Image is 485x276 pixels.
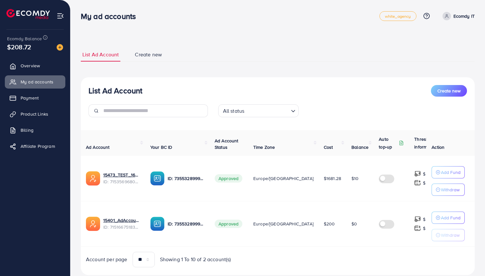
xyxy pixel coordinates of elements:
[103,217,140,230] div: <span class='underline'>15401_AdAccount Test 1_1665485655017</span></br>7151667518363467778
[86,256,127,263] span: Account per page
[150,217,164,231] img: ic-ba-acc.ded83a64.svg
[441,214,461,222] p: Add Fund
[414,170,421,177] img: top-up amount
[253,221,313,227] span: Europe/[GEOGRAPHIC_DATA]
[86,171,100,186] img: ic-ads-acc.e4c84228.svg
[103,172,140,178] a: 15473_TEST_1665660913714
[150,144,173,150] span: Your BC ID
[414,135,446,151] p: Threshold information
[5,75,65,88] a: My ad accounts
[423,215,431,223] p: $ ---
[324,144,333,150] span: Cost
[441,168,461,176] p: Add Fund
[253,175,313,182] span: Europe/[GEOGRAPHIC_DATA]
[82,51,119,58] span: List Ad Account
[81,12,141,21] h3: My ad accounts
[215,220,242,228] span: Approved
[423,170,431,178] p: $ ---
[432,212,465,224] button: Add Fund
[103,178,140,185] span: ID: 7153569680433692674
[168,220,204,228] p: ID: 7355328999154892817
[432,166,465,178] button: Add Fund
[246,105,288,116] input: Search for option
[89,86,142,95] h3: List Ad Account
[21,127,33,133] span: Billing
[7,42,31,52] span: $208.72
[431,85,467,97] button: Create new
[379,135,397,151] p: Auto top-up
[103,217,140,224] a: 15401_AdAccount Test 1_1665485655017
[57,44,63,51] img: image
[441,186,460,194] p: Withdraw
[21,111,48,117] span: Product Links
[324,221,335,227] span: $200
[222,106,246,116] span: All status
[21,62,40,69] span: Overview
[440,12,475,20] a: Ecomdy IT
[432,229,465,241] button: Withdraw
[86,217,100,231] img: ic-ads-acc.e4c84228.svg
[385,14,411,18] span: white_agency
[135,51,162,58] span: Create new
[414,216,421,223] img: top-up amount
[57,12,64,20] img: menu
[21,95,39,101] span: Payment
[5,124,65,137] a: Billing
[351,221,357,227] span: $0
[160,256,231,263] span: Showing 1 To 10 of 2 account(s)
[7,35,42,42] span: Ecomdy Balance
[414,225,421,232] img: top-up amount
[351,144,368,150] span: Balance
[103,224,140,230] span: ID: 7151667518363467778
[453,12,475,20] p: Ecomdy IT
[21,143,55,149] span: Affiliate Program
[86,144,110,150] span: Ad Account
[441,231,460,239] p: Withdraw
[150,171,164,186] img: ic-ba-acc.ded83a64.svg
[5,108,65,120] a: Product Links
[423,224,431,232] p: $ ---
[253,144,275,150] span: Time Zone
[5,59,65,72] a: Overview
[5,140,65,153] a: Affiliate Program
[324,175,341,182] span: $1681.28
[215,174,242,183] span: Approved
[432,144,444,150] span: Action
[5,91,65,104] a: Payment
[379,11,416,21] a: white_agency
[168,175,204,182] p: ID: 7355328999154892817
[6,9,50,19] img: logo
[437,88,461,94] span: Create new
[423,179,431,187] p: $ ---
[21,79,53,85] span: My ad accounts
[432,184,465,196] button: Withdraw
[215,138,238,150] span: Ad Account Status
[218,104,299,117] div: Search for option
[414,179,421,186] img: top-up amount
[351,175,359,182] span: $10
[103,172,140,185] div: <span class='underline'>15473_TEST_1665660913714</span></br>7153569680433692674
